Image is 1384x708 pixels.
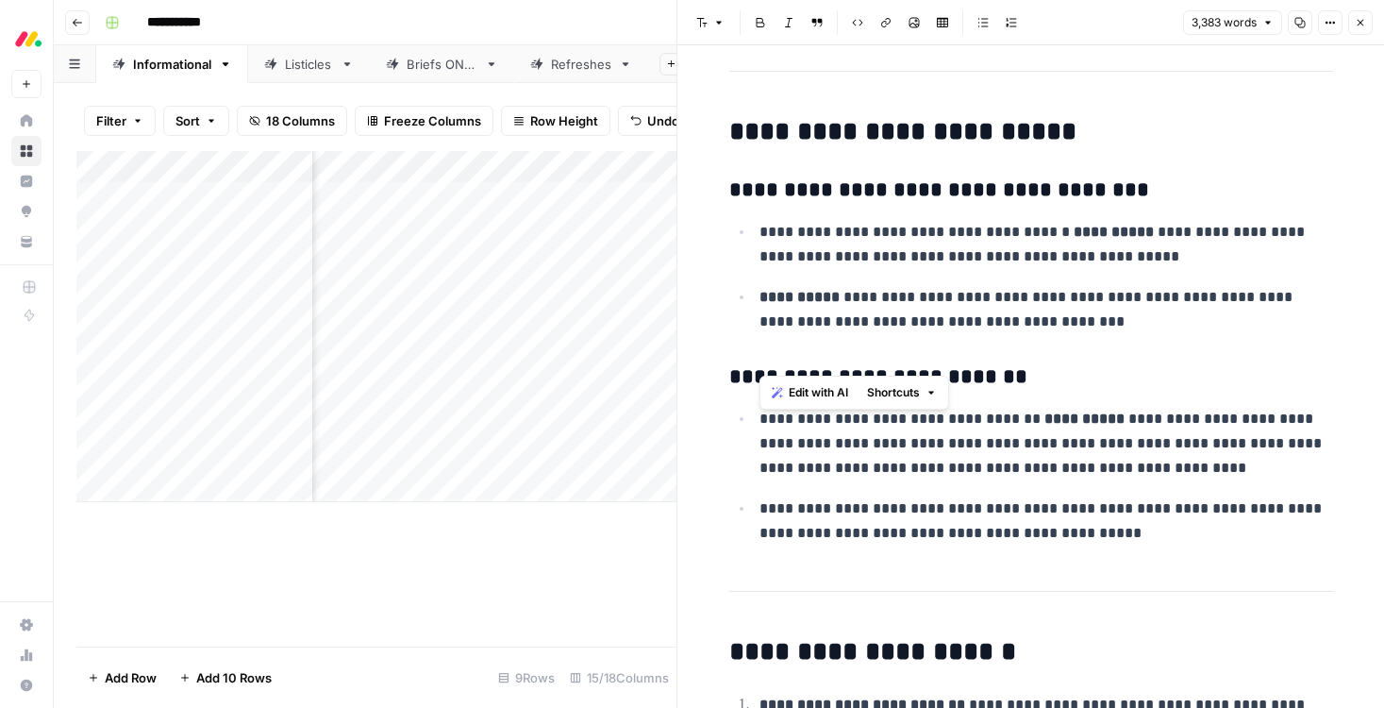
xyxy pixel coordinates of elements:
div: Briefs ONLY [407,55,477,74]
div: 15/18 Columns [562,663,676,693]
button: Help + Support [11,670,42,700]
a: Your Data [11,227,42,257]
button: Freeze Columns [355,106,493,136]
span: Freeze Columns [384,111,481,130]
span: Undo [647,111,679,130]
a: Insights [11,166,42,196]
button: Edit with AI [764,380,856,405]
span: Shortcuts [867,384,920,401]
a: Briefs ONLY [370,45,514,83]
a: Refreshes [514,45,648,83]
div: Listicles [285,55,333,74]
a: Informational [96,45,248,83]
span: Edit with AI [789,384,848,401]
div: Refreshes [551,55,611,74]
button: Undo [618,106,692,136]
button: Add 10 Rows [168,663,283,693]
span: 18 Columns [266,111,335,130]
span: 3,383 words [1192,14,1257,31]
button: Shortcuts [859,380,944,405]
a: Browse [11,136,42,166]
button: 18 Columns [237,106,347,136]
button: Sort [163,106,229,136]
div: 9 Rows [491,663,562,693]
span: Sort [175,111,200,130]
img: Monday.com Logo [11,22,45,56]
button: Add Row [76,663,168,693]
a: Listicles [248,45,370,83]
button: Filter [84,106,156,136]
button: Row Height [501,106,610,136]
span: Add 10 Rows [196,668,272,687]
div: Informational [133,55,211,74]
span: Row Height [530,111,598,130]
a: Usage [11,640,42,670]
span: Add Row [105,668,157,687]
button: Workspace: Monday.com [11,15,42,62]
button: 3,383 words [1183,10,1282,35]
span: Filter [96,111,126,130]
a: Home [11,106,42,136]
a: Opportunities [11,196,42,227]
a: Settings [11,610,42,640]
